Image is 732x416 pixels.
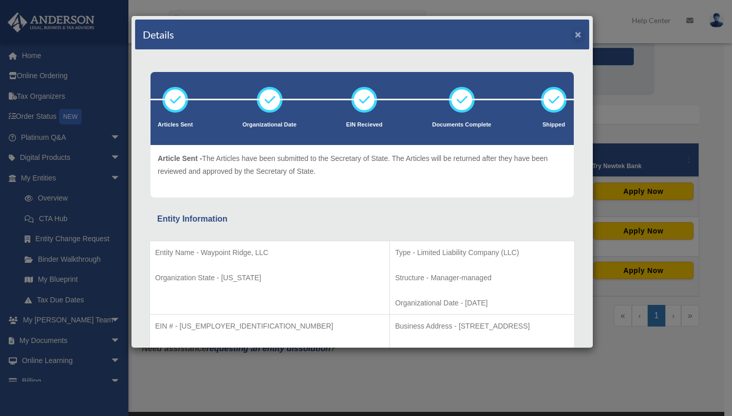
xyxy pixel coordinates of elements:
[242,120,296,130] p: Organizational Date
[155,272,384,284] p: Organization State - [US_STATE]
[346,120,383,130] p: EIN Recieved
[158,152,567,177] p: The Articles have been submitted to the Secretary of State. The Articles will be returned after t...
[395,246,569,259] p: Type - Limited Liability Company (LLC)
[432,120,491,130] p: Documents Complete
[143,27,174,42] h4: Details
[541,120,567,130] p: Shipped
[158,120,193,130] p: Articles Sent
[395,272,569,284] p: Structure - Manager-managed
[158,154,202,162] span: Article Sent -
[155,320,384,333] p: EIN # - [US_EMPLOYER_IDENTIFICATION_NUMBER]
[395,320,569,333] p: Business Address - [STREET_ADDRESS]
[155,345,384,358] p: SOS number - 2025-001727777
[157,212,567,226] div: Entity Information
[575,29,581,40] button: ×
[155,246,384,259] p: Entity Name - Waypoint Ridge, LLC
[395,297,569,310] p: Organizational Date - [DATE]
